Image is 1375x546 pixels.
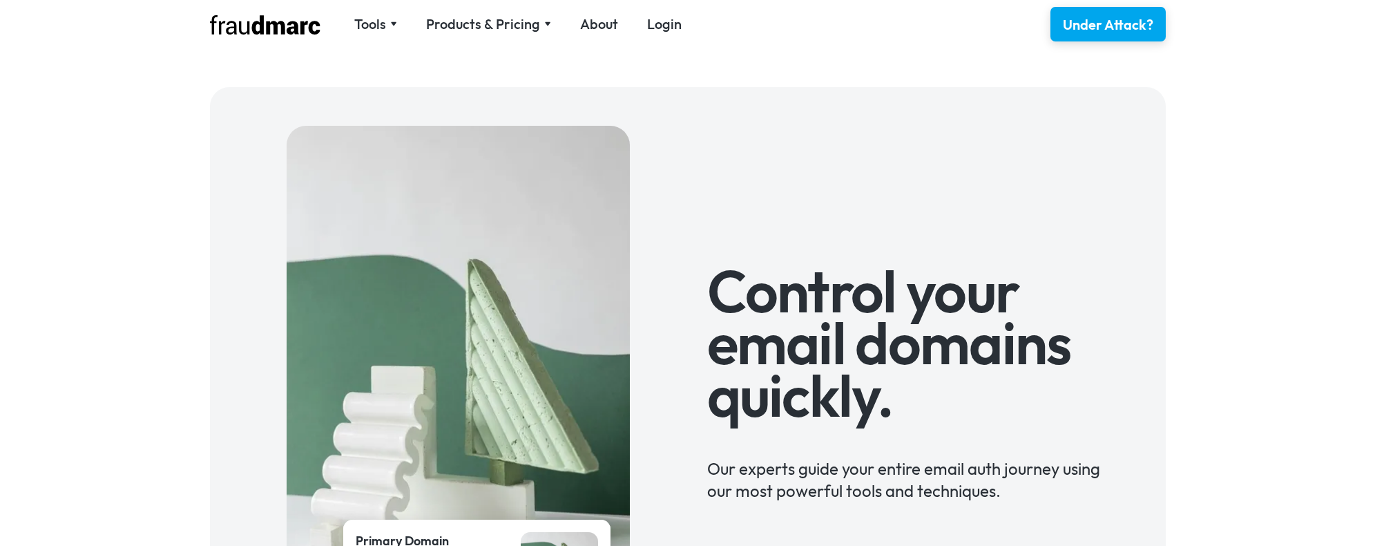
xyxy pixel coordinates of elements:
a: About [580,15,618,34]
div: Products & Pricing [426,15,551,34]
div: Our experts guide your entire email auth journey using our most powerful tools and techniques. [707,437,1127,502]
a: Under Attack? [1050,7,1166,41]
div: Products & Pricing [426,15,540,34]
div: Tools [354,15,397,34]
div: Under Attack? [1063,15,1153,35]
h1: Control your email domains quickly. [707,265,1127,422]
div: Tools [354,15,386,34]
a: Login [647,15,682,34]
